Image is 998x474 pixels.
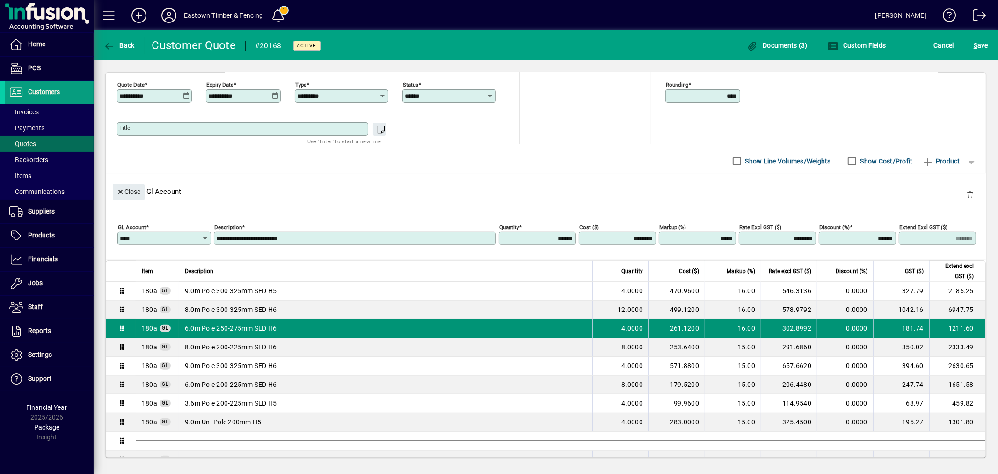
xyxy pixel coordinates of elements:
span: GL [162,363,168,368]
mat-label: Quote date [117,81,145,88]
span: 4.0000 [622,324,643,333]
span: 12.0000 [618,305,643,314]
span: Payments [9,124,44,132]
td: 15.00 [705,394,761,413]
a: Knowledge Base [936,2,956,32]
span: Extend excl GST ($) [935,261,974,281]
button: Cancel [932,37,957,54]
span: Rate excl GST ($) [769,266,811,276]
span: 4.0000 [622,417,643,427]
td: 181.74 [873,319,929,338]
a: Settings [5,343,94,367]
mat-hint: Use 'Enter' to start a new line [307,136,381,147]
span: ave [974,38,988,53]
span: 4.0000 [622,286,643,296]
button: Custom Fields [825,37,889,54]
a: Financials [5,248,94,271]
span: Documents (3) [747,42,808,49]
td: 68.97 [873,394,929,413]
span: S [974,42,977,49]
div: 114.9540 [767,399,811,408]
td: 1042.16 [873,301,929,319]
td: 0.0000 [817,413,873,432]
td: 16.00 [705,301,761,319]
td: 15.00 [705,357,761,376]
a: POS [5,57,94,80]
span: Quotes [9,140,36,148]
mat-label: Cost ($) [579,223,599,230]
span: 200X50 Sawn SG8 H3.2 - 6.0m [185,455,277,464]
span: Sales - Roundwood [142,324,157,333]
span: Settings [28,351,52,358]
span: 9.0m Pole 300-325mm SED H5 [185,286,277,296]
span: Reports [28,327,51,334]
span: Sales - Timber [142,455,157,464]
div: Gl Account [106,174,986,208]
span: Financials [28,255,58,263]
span: Discount (%) [836,266,867,276]
td: 261.1200 [648,319,705,338]
td: 1301.80 [929,413,985,432]
span: Sales - Roundwood [142,380,157,389]
td: 283.0000 [648,413,705,432]
div: Customer Quote [152,38,236,53]
td: 350.02 [873,338,929,357]
span: 9.0m Pole 300-325mm SED H6 [185,361,277,370]
span: Invoices [9,108,39,116]
span: 24.0000 [618,455,643,464]
div: Eastown Timber & Fencing [184,8,263,23]
span: 8.0000 [622,380,643,389]
td: 0.0000 [817,451,873,469]
span: GL [162,400,168,406]
div: 657.6620 [767,361,811,370]
a: Items [5,168,94,184]
span: Description [185,266,213,276]
span: Financial Year [27,404,67,411]
div: [PERSON_NAME] [875,8,926,23]
span: Item [142,266,153,276]
span: Cost ($) [679,266,699,276]
span: Custom Fields [827,42,886,49]
span: Products [28,231,55,239]
td: 2333.49 [929,338,985,357]
button: Delete [959,184,981,206]
button: Add [124,7,154,24]
a: Quotes [5,136,94,152]
div: 291.6860 [767,342,811,352]
a: Support [5,367,94,391]
td: 2185.25 [929,282,985,301]
td: 327.79 [873,282,929,301]
button: Back [101,37,137,54]
span: Home [28,40,45,48]
div: #20168 [255,38,282,53]
td: 1291.68 [929,451,985,469]
span: 3.6m Pole 200-225mm SED H5 [185,399,277,408]
span: Jobs [28,279,43,287]
span: Sales - Roundwood [142,342,157,352]
td: 0.0000 [817,282,873,301]
td: 15.00 [705,451,761,469]
mat-label: Quantity [499,223,519,230]
td: 459.82 [929,394,985,413]
span: GL [162,457,168,462]
span: Back [103,42,135,49]
mat-label: Extend excl GST ($) [899,223,947,230]
td: 193.75 [873,451,929,469]
div: 53.8200 [767,455,811,464]
span: Staff [28,303,43,311]
td: 179.5200 [648,376,705,394]
span: Markup (%) [727,266,755,276]
div: 546.3136 [767,286,811,296]
label: Show Line Volumes/Weights [743,156,831,166]
div: 206.4480 [767,380,811,389]
a: Reports [5,319,94,343]
span: GL [162,382,168,387]
mat-label: Expiry date [206,81,233,88]
td: 46.8000 [648,451,705,469]
a: Backorders [5,152,94,168]
app-page-header-button: Back [94,37,145,54]
span: Sales - Roundwood [142,417,157,427]
span: GL [162,288,168,293]
a: Payments [5,120,94,136]
span: 8.0m Pole 300-325mm SED H6 [185,305,277,314]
